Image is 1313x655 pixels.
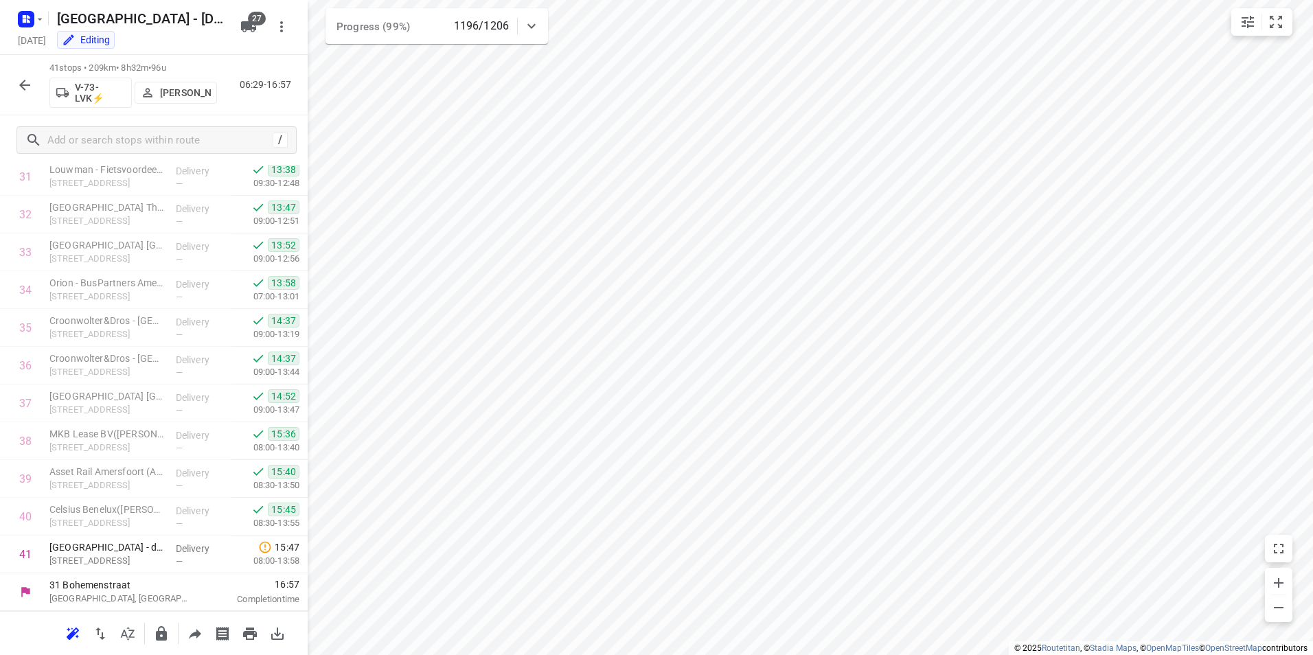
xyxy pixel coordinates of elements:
[19,321,32,334] div: 35
[49,200,165,214] p: Adapa The Netherlands - Amersfoort - Textielweg 28(Hans Kersten)
[49,516,165,530] p: Siliciumweg 11, Amersfoort
[1234,8,1261,36] button: Map settings
[19,472,32,485] div: 39
[336,21,410,33] span: Progress (99%)
[251,238,265,252] svg: Done
[49,389,165,403] p: Adapa The Netherlands - Amersfoort - Amsterdamseweg 59(Henry Santvoord)
[1014,643,1308,653] li: © 2025 , © , © © contributors
[176,216,183,227] span: —
[231,176,299,190] p: 09:30-12:48
[49,238,165,252] p: Adapa The Netherlands - Amersfoort - Mijnbouwweg 7(Hans Kersten)
[19,548,32,561] div: 41
[231,252,299,266] p: 09:00-12:56
[231,327,299,341] p: 09:00-13:19
[176,179,183,189] span: —
[49,503,165,516] p: Celsius Benelux(Anja Trimpe)
[268,314,299,327] span: 14:37
[135,82,217,104] button: [PERSON_NAME]
[264,626,291,639] span: Download route
[176,405,183,415] span: —
[251,503,265,516] svg: Done
[148,620,175,647] button: Lock route
[231,290,299,303] p: 07:00-13:01
[231,554,299,568] p: 08:00-13:58
[49,327,165,341] p: Chromiumweg 8, Amersfoort
[49,252,165,266] p: Mijnbouwweg 7, Amersfoort
[176,202,227,216] p: Delivery
[19,359,32,372] div: 36
[19,284,32,297] div: 34
[209,577,299,591] span: 16:57
[268,503,299,516] span: 15:45
[248,12,266,25] span: 27
[62,33,110,47] div: You are currently in edit mode.
[47,130,273,151] input: Add or search stops within route
[49,403,165,417] p: Amsterdamseweg 59, Amersfoort
[231,441,299,455] p: 08:00-13:40
[268,238,299,252] span: 13:52
[231,516,299,530] p: 08:30-13:55
[49,578,192,592] p: 31 Bohemenstraat
[49,465,165,479] p: Asset Rail Amersfoort (Ambius klantenservice)
[268,163,299,176] span: 13:38
[1231,8,1292,36] div: small contained button group
[176,504,227,518] p: Delivery
[176,443,183,453] span: —
[275,540,299,554] span: 15:47
[1146,643,1199,653] a: OpenMapTiles
[235,13,262,41] button: 27
[251,352,265,365] svg: Done
[75,82,126,104] p: V-73-LVK⚡
[251,389,265,403] svg: Done
[454,18,509,34] p: 1196/1206
[251,276,265,290] svg: Done
[49,314,165,327] p: Croonwolter&Dros - Amersfoort(Aafke Kaldenbach)
[151,62,165,73] span: 96u
[176,518,183,529] span: —
[49,554,165,568] p: [STREET_ADDRESS]
[49,62,217,75] p: 41 stops • 209km • 8h32m
[1205,643,1262,653] a: OpenStreetMap
[231,479,299,492] p: 08:30-13:50
[176,367,183,378] span: —
[49,441,165,455] p: Amsterdamseweg 151, Amersfoort
[49,592,192,606] p: [GEOGRAPHIC_DATA], [GEOGRAPHIC_DATA]
[49,427,165,441] p: MKB Lease BV(Mabel Burger)
[49,540,165,554] p: Wittenberg - de Bois Amersfoort(Stefan Achterberg)
[49,290,165,303] p: [STREET_ADDRESS]
[19,208,32,221] div: 32
[19,435,32,448] div: 38
[19,246,32,259] div: 33
[49,214,165,228] p: Textielweg 28, Amersfoort
[176,481,183,491] span: —
[268,465,299,479] span: 15:40
[49,78,132,108] button: V-73-LVK⚡
[87,626,114,639] span: Reverse route
[251,427,265,441] svg: Done
[258,540,272,554] svg: Late
[231,403,299,417] p: 09:00-13:47
[209,626,236,639] span: Print shipping labels
[231,214,299,228] p: 09:00-12:51
[19,397,32,410] div: 37
[251,200,265,214] svg: Done
[268,389,299,403] span: 14:52
[49,352,165,365] p: Croonwolter&Dros - Amersfoort(Aafke Kaldenbach)
[176,428,227,442] p: Delivery
[268,427,299,441] span: 15:36
[176,391,227,404] p: Delivery
[176,277,227,291] p: Delivery
[181,626,209,639] span: Share route
[268,276,299,290] span: 13:58
[176,315,227,329] p: Delivery
[176,240,227,253] p: Delivery
[176,164,227,178] p: Delivery
[19,170,32,183] div: 31
[49,276,165,290] p: Orion - BusPartners Amersfoort(Ambius klantenservice)
[176,292,183,302] span: —
[148,62,151,73] span: •
[176,330,183,340] span: —
[251,314,265,327] svg: Done
[49,479,165,492] p: Siliciumweg 16, Amersfoort
[1262,8,1290,36] button: Fit zoom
